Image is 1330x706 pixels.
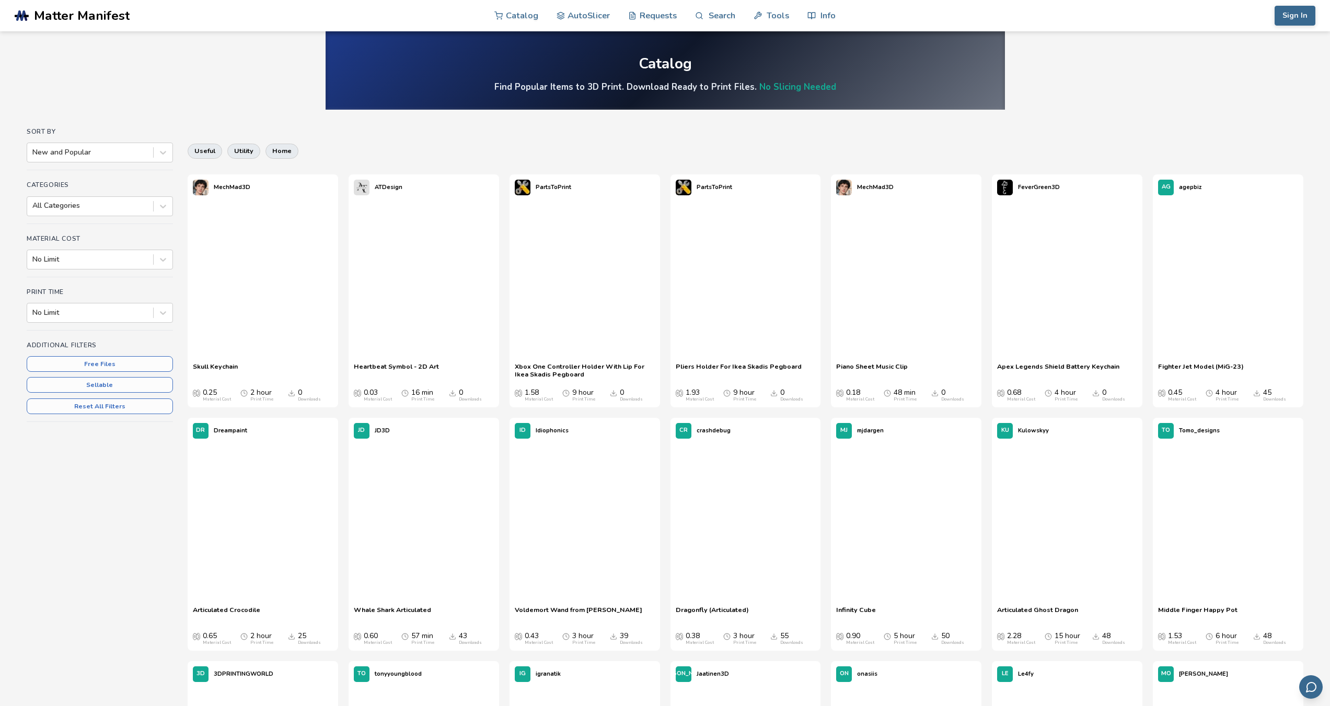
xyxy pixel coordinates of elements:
img: MechMad3D's profile [193,180,209,195]
div: 0 [1102,389,1125,402]
p: JD3D [375,425,390,436]
div: Material Cost [203,640,231,645]
span: Average Print Time [1045,632,1052,640]
h4: Categories [27,181,173,189]
div: Material Cost [364,640,392,645]
span: Average Print Time [1206,389,1213,397]
div: 0 [941,389,964,402]
div: 9 hour [733,389,756,402]
a: Pliers Holder For Ikea Skadis Pegboard [676,362,802,378]
p: 3DPRINTINGWORLD [214,668,273,679]
span: ID [519,427,526,434]
a: Xbox One Controller Holder With Lip For Ikea Skadis Pegboard [515,362,655,378]
span: 3D [196,670,205,677]
p: PartsToPrint [697,182,732,193]
div: Downloads [298,397,321,402]
span: Downloads [288,632,295,640]
div: 0.43 [525,632,553,645]
div: Catalog [639,56,692,72]
span: MO [1161,670,1171,677]
div: 5 hour [894,632,917,645]
div: Material Cost [686,397,714,402]
a: Infinity Cube [836,606,876,621]
span: Dragonfly (Articulated) [676,606,749,621]
div: Material Cost [525,640,553,645]
span: Whale Shark Articulated [354,606,431,621]
span: CR [679,427,688,434]
div: 4 hour [1216,389,1239,402]
div: 48 min [894,389,917,402]
span: Average Cost [354,389,361,397]
div: 3 hour [572,632,595,645]
span: Average Cost [836,389,843,397]
div: Downloads [1102,397,1125,402]
span: Apex Legends Shield Battery Keychain [997,362,1119,378]
span: Downloads [770,632,778,640]
div: 0 [459,389,482,402]
span: Downloads [288,389,295,397]
div: 55 [780,632,803,645]
a: MechMad3D's profileMechMad3D [188,174,256,201]
span: MJ [840,427,848,434]
div: Downloads [941,640,964,645]
a: Articulated Crocodile [193,606,260,621]
p: Kulowskyy [1018,425,1049,436]
span: [PERSON_NAME] [659,670,708,677]
p: Idiophonics [536,425,569,436]
div: 0.45 [1168,389,1196,402]
p: Le4fy [1018,668,1034,679]
div: 9 hour [572,389,595,402]
span: Downloads [1253,389,1260,397]
div: 4 hour [1055,389,1078,402]
div: 48 [1263,632,1286,645]
span: Average Cost [676,389,683,397]
span: Average Cost [354,632,361,640]
div: Material Cost [525,397,553,402]
input: New and Popular [32,148,34,157]
span: TO [1162,427,1170,434]
a: MechMad3D's profileMechMad3D [831,174,899,201]
div: Material Cost [1007,640,1035,645]
button: Sellable [27,377,173,393]
div: 50 [941,632,964,645]
div: 6 hour [1216,632,1239,645]
div: Material Cost [846,640,874,645]
a: Articulated Ghost Dragon [997,606,1078,621]
div: Downloads [1102,640,1125,645]
div: 39 [620,632,643,645]
span: Piano Sheet Music Clip [836,362,908,378]
button: useful [188,144,222,158]
div: 0.18 [846,389,874,402]
div: Downloads [620,397,643,402]
button: home [265,144,298,158]
div: Material Cost [1168,640,1196,645]
div: 2 hour [250,389,273,402]
span: Skull Keychain [193,362,238,378]
span: Average Print Time [1206,632,1213,640]
span: DR [196,427,205,434]
div: Print Time [894,397,917,402]
div: Print Time [572,397,595,402]
span: Downloads [1092,632,1100,640]
div: 0.90 [846,632,874,645]
p: agepbiz [1179,182,1201,193]
h4: Find Popular Items to 3D Print. Download Ready to Print Files. [494,81,836,93]
div: 16 min [411,389,434,402]
span: Average Cost [997,632,1004,640]
p: FeverGreen3D [1018,182,1060,193]
span: Middle Finger Happy Pot [1158,606,1238,621]
span: Average Print Time [401,632,409,640]
div: Downloads [620,640,643,645]
div: Downloads [780,397,803,402]
span: ON [840,670,849,677]
p: PartsToPrint [536,182,571,193]
div: 0.65 [203,632,231,645]
div: Downloads [1263,397,1286,402]
span: Matter Manifest [34,8,130,23]
h4: Sort By [27,128,173,135]
span: Downloads [770,389,778,397]
h4: Additional Filters [27,342,173,349]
